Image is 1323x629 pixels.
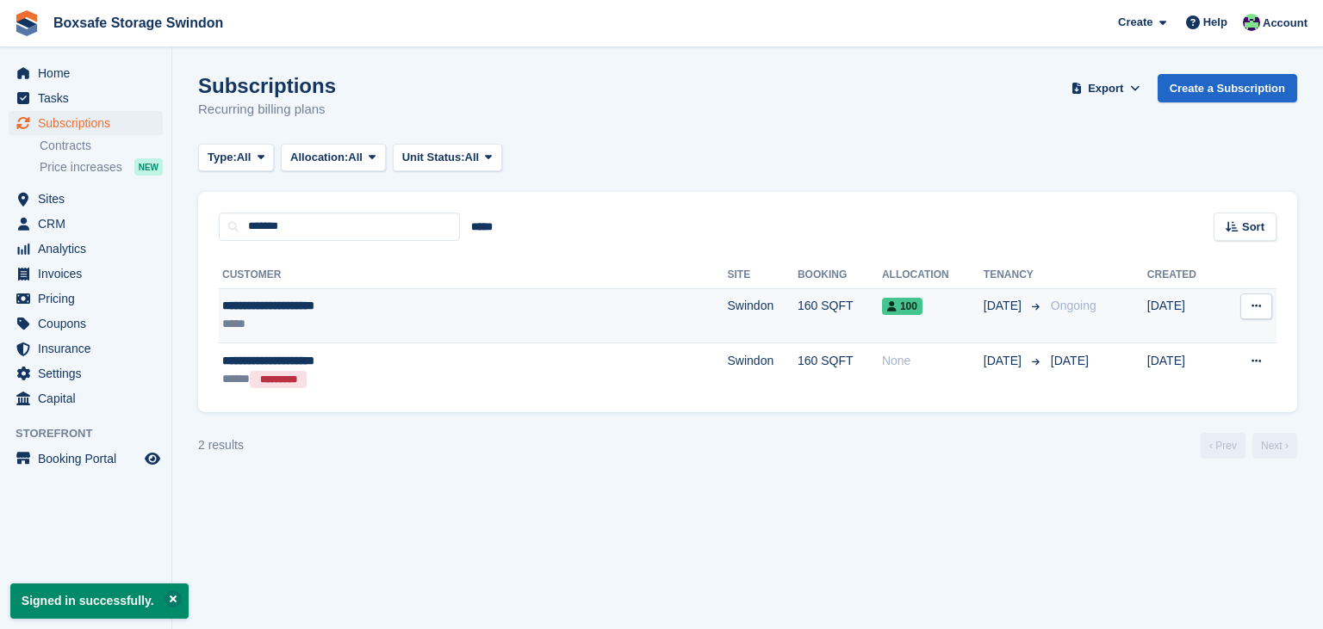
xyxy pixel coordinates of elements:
[1158,74,1297,102] a: Create a Subscription
[198,436,244,454] div: 2 results
[9,86,163,110] a: menu
[9,311,163,336] a: menu
[38,386,141,410] span: Capital
[984,262,1044,289] th: Tenancy
[38,287,141,311] span: Pricing
[40,138,163,154] a: Contracts
[882,352,984,370] div: None
[14,10,40,36] img: stora-icon-8386f47178a22dfd0bd8f6a31ec36ba5ce8667c1dd55bd0f319d3a0aa187defe.svg
[1203,14,1227,31] span: Help
[9,447,163,471] a: menu
[393,144,502,172] button: Unit Status: All
[728,343,798,398] td: Swindon
[38,187,141,211] span: Sites
[40,157,163,176] a: Price increases NEW
[38,61,141,85] span: Home
[1147,288,1222,343] td: [DATE]
[237,149,252,166] span: All
[798,343,882,398] td: 160 SQFT
[1147,262,1222,289] th: Created
[38,212,141,236] span: CRM
[1197,433,1301,459] nav: Page
[9,187,163,211] a: menu
[728,288,798,343] td: Swindon
[1068,74,1144,102] button: Export
[798,288,882,343] td: 160 SQFT
[38,86,141,110] span: Tasks
[1242,219,1264,236] span: Sort
[1051,354,1089,367] span: [DATE]
[10,583,189,619] p: Signed in successfully.
[198,100,336,120] p: Recurring billing plans
[208,149,237,166] span: Type:
[1252,433,1297,459] a: Next
[728,262,798,289] th: Site
[465,149,480,166] span: All
[38,336,141,361] span: Insurance
[281,144,386,172] button: Allocation: All
[198,144,274,172] button: Type: All
[16,425,171,442] span: Storefront
[882,262,984,289] th: Allocation
[1243,14,1260,31] img: Kim Virabi
[9,212,163,236] a: menu
[38,237,141,261] span: Analytics
[38,311,141,336] span: Coupons
[9,386,163,410] a: menu
[38,262,141,286] span: Invoices
[348,149,363,166] span: All
[38,111,141,135] span: Subscriptions
[9,336,163,361] a: menu
[290,149,348,166] span: Allocation:
[38,361,141,385] span: Settings
[882,298,922,315] span: 100
[9,262,163,286] a: menu
[219,262,728,289] th: Customer
[984,297,1025,315] span: [DATE]
[9,361,163,385] a: menu
[9,111,163,135] a: menu
[47,9,230,37] a: Boxsafe Storage Swindon
[1201,433,1245,459] a: Previous
[9,287,163,311] a: menu
[1118,14,1152,31] span: Create
[40,159,122,176] span: Price increases
[198,74,336,97] h1: Subscriptions
[9,237,163,261] a: menu
[1088,80,1123,97] span: Export
[798,262,882,289] th: Booking
[1051,299,1096,312] span: Ongoing
[9,61,163,85] a: menu
[1147,343,1222,398] td: [DATE]
[142,448,163,469] a: Preview store
[402,149,465,166] span: Unit Status:
[984,352,1025,370] span: [DATE]
[38,447,141,471] span: Booking Portal
[134,158,163,176] div: NEW
[1263,15,1307,32] span: Account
